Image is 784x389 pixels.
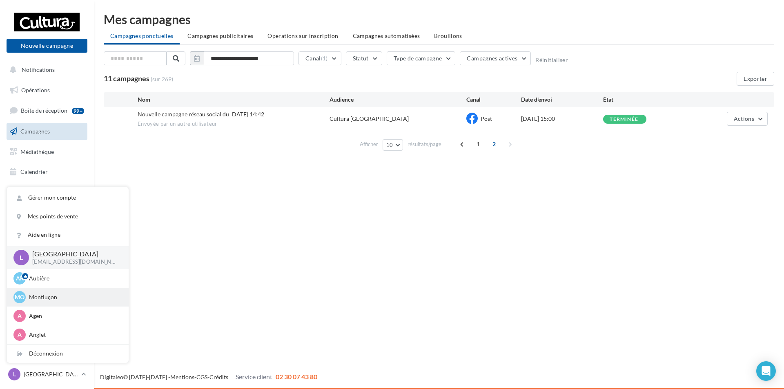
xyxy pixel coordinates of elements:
p: [EMAIL_ADDRESS][DOMAIN_NAME] [32,258,116,266]
button: Réinitialiser [535,57,568,63]
div: Déconnexion [7,345,129,363]
span: Service client [236,373,272,380]
span: Actions [734,115,754,122]
span: Mo [15,293,24,301]
button: Nouvelle campagne [7,39,87,53]
span: Boîte de réception [21,107,67,114]
span: Campagnes automatisées [353,32,420,39]
span: Brouillons [434,32,462,39]
a: Mentions [170,373,194,380]
p: [GEOGRAPHIC_DATA] [24,370,78,378]
span: Envoyée par un autre utilisateur [138,120,330,128]
span: A [18,312,22,320]
span: (sur 269) [151,75,173,83]
span: L [13,370,16,378]
button: Actions [727,112,768,126]
button: Canal(1) [298,51,341,65]
a: Médiathèque [5,143,89,160]
button: Campagnes actives [460,51,531,65]
a: L [GEOGRAPHIC_DATA] [7,367,87,382]
span: A [18,331,22,339]
span: Notifications [22,66,55,73]
p: Agen [29,312,119,320]
span: 10 [386,142,393,148]
div: Cultura [GEOGRAPHIC_DATA] [330,115,409,123]
span: L [20,253,23,262]
p: Montluçon [29,293,119,301]
span: Ar [16,274,24,282]
span: Campagnes [20,128,50,135]
p: Aubière [29,274,119,282]
span: Calendrier [20,168,48,175]
div: 99+ [72,108,84,114]
span: 02 30 07 43 80 [276,373,317,380]
span: 1 [472,138,485,151]
span: Afficher [360,140,378,148]
a: Mes points de vente [7,207,129,226]
a: CGS [196,373,207,380]
a: Crédits [209,373,228,380]
div: État [603,96,685,104]
div: terminée [610,117,638,122]
button: Exporter [737,72,774,86]
a: Boîte de réception99+ [5,102,89,119]
button: Statut [346,51,382,65]
span: (1) [321,55,328,62]
span: 11 campagnes [104,74,149,83]
button: Type de campagne [387,51,456,65]
div: Mes campagnes [104,13,774,25]
button: Notifications [5,61,86,78]
span: Médiathèque [20,148,54,155]
a: Campagnes [5,123,89,140]
span: Opérations [21,87,50,93]
span: Operations sur inscription [267,32,338,39]
div: Date d'envoi [521,96,603,104]
a: Digitaleo [100,373,123,380]
span: Campagnes publicitaires [187,32,253,39]
p: Anglet [29,331,119,339]
a: Gérer mon compte [7,189,129,207]
a: Opérations [5,82,89,99]
span: résultats/page [408,140,441,148]
div: Audience [330,96,466,104]
a: Calendrier [5,163,89,180]
span: 2 [488,138,501,151]
p: [GEOGRAPHIC_DATA] [32,249,116,259]
button: 10 [383,139,403,151]
span: Campagnes actives [467,55,517,62]
span: © [DATE]-[DATE] - - - [100,373,317,380]
span: Post [481,115,492,122]
div: Canal [466,96,521,104]
div: Nom [138,96,330,104]
div: Open Intercom Messenger [756,361,776,381]
a: Aide en ligne [7,226,129,244]
span: Nouvelle campagne réseau social du 06-08-2025 14:42 [138,111,264,118]
div: [DATE] 15:00 [521,115,603,123]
